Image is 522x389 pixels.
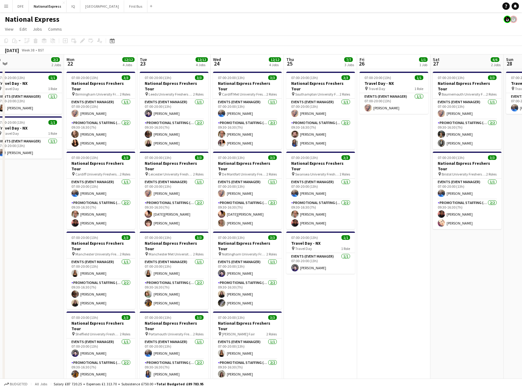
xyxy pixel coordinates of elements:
[140,240,208,251] h3: National Express Freshers Tour
[286,232,355,274] app-job-card: 07:00-20:00 (13h)1/1Travel Day - NX Travel Day1 RoleEvents (Event Manager)1/107:00-20:00 (13h)[PE...
[17,25,29,33] a: Edit
[266,332,277,336] span: 2 Roles
[433,81,501,92] h3: National Express Freshers Tour
[344,57,353,62] span: 7/7
[67,232,135,309] app-job-card: 07:00-20:00 (13h)3/3National Express Freshers Tour Manchester University Freshers Fair2 RolesEven...
[340,92,350,96] span: 2 Roles
[48,86,57,91] span: 1 Role
[486,172,497,176] span: 2 Roles
[124,0,147,12] button: First Bus
[213,232,282,309] app-job-card: 07:00-20:00 (13h)3/3National Express Freshers Tour Nottingham University Freshers Fair2 RolesEven...
[266,92,277,96] span: 2 Roles
[120,172,130,176] span: 2 Roles
[2,25,16,33] a: View
[268,315,277,320] span: 3/3
[195,75,204,80] span: 3/3
[149,92,193,96] span: Leeds University Freshers Fair
[2,86,19,91] span: Travel Day
[71,235,98,240] span: 07:00-20:00 (13h)
[67,338,135,359] app-card-role: Events (Event Manager)1/107:00-20:00 (13h)[PERSON_NAME]
[140,232,208,309] div: 07:00-20:00 (13h)3/3National Express Freshers Tour Manchester Met University Freshers Fair2 Roles...
[286,179,355,199] app-card-role: Events (Event Manager)1/107:00-20:00 (13h)[PERSON_NAME]
[122,155,130,160] span: 3/3
[67,259,135,279] app-card-role: Events (Event Manager)1/107:00-20:00 (13h)[PERSON_NAME]
[3,381,29,387] button: Budgeted
[80,0,124,12] button: [GEOGRAPHIC_DATA]
[67,119,135,149] app-card-role: Promotional Staffing (Brand Ambassadors)2/209:30-16:30 (7h)[PERSON_NAME][PERSON_NAME]
[140,259,208,279] app-card-role: Events (Event Manager)1/107:00-20:00 (13h)[PERSON_NAME]
[193,172,204,176] span: 2 Roles
[140,199,208,229] app-card-role: Promotional Staffing (Brand Ambassadors)2/209:30-16:30 (7h)[DATE][PERSON_NAME][PERSON_NAME]
[140,152,208,229] app-job-card: 07:00-20:00 (13h)3/3National Express Freshers Tour Leicester University Freshers Fair2 RolesEvent...
[67,240,135,251] h3: National Express Freshers Tour
[5,26,13,32] span: View
[286,240,355,246] h3: Travel Day - NX
[48,131,57,136] span: 1 Role
[360,72,428,114] div: 07:00-20:00 (13h)1/1Travel Day - NX Travel Day1 RoleEvents (Event Manager)1/107:00-20:00 (13h)[PE...
[213,338,282,359] app-card-role: Events (Event Manager)1/107:00-20:00 (13h)[PERSON_NAME]
[510,16,517,23] app-user-avatar: Tim Bodenham
[486,92,497,96] span: 2 Roles
[51,62,61,67] div: 2 Jobs
[415,75,423,80] span: 1/1
[139,60,147,67] span: 23
[213,119,282,149] app-card-role: Promotional Staffing (Brand Ambassadors)2/209:30-16:30 (7h)[PERSON_NAME][PERSON_NAME]
[140,81,208,92] h3: National Express Freshers Tour
[266,252,277,256] span: 2 Roles
[222,332,255,336] span: [PERSON_NAME] Fair
[196,62,208,67] div: 4 Jobs
[438,155,464,160] span: 07:00-20:00 (13h)
[286,99,355,119] app-card-role: Events (Event Manager)1/107:00-20:00 (13h)[PERSON_NAME]
[212,60,221,67] span: 24
[213,179,282,199] app-card-role: Events (Event Manager)1/107:00-20:00 (13h)[PERSON_NAME]
[268,155,277,160] span: 3/3
[360,81,428,86] h3: Travel Day - NX
[71,155,98,160] span: 07:00-20:00 (13h)
[213,359,282,389] app-card-role: Promotional Staffing (Brand Ambassadors)2/209:30-16:30 (7h)[PERSON_NAME][PERSON_NAME]
[67,152,135,229] div: 07:00-20:00 (13h)3/3National Express Freshers Tour Cardiff University Freshers Fair2 RolesEvents ...
[140,119,208,149] app-card-role: Promotional Staffing (Brand Ambassadors)2/209:30-16:30 (7h)[PERSON_NAME][PERSON_NAME]
[433,199,501,229] app-card-role: Promotional Staffing (Brand Ambassadors)2/209:30-16:30 (7h)[PERSON_NAME][PERSON_NAME]
[213,72,282,149] app-job-card: 07:00-20:00 (13h)3/3National Express Freshers Tour Cardiff Met University Freshers Fair2 RolesEve...
[213,161,282,172] h3: National Express Freshers Tour
[269,57,281,62] span: 12/12
[33,26,42,32] span: Jobs
[286,253,355,274] app-card-role: Events (Event Manager)1/107:00-20:00 (13h)[PERSON_NAME]
[504,16,511,23] app-user-avatar: Tim Bodenham
[145,235,171,240] span: 07:00-20:00 (13h)
[48,75,57,80] span: 1/1
[140,279,208,309] app-card-role: Promotional Staffing (Brand Ambassadors)2/209:30-16:30 (7h)[PERSON_NAME][PERSON_NAME]
[193,252,204,256] span: 2 Roles
[364,75,391,80] span: 07:00-20:00 (13h)
[140,72,208,149] app-job-card: 07:00-20:00 (13h)3/3National Express Freshers Tour Leeds University Freshers Fair2 RolesEvents (E...
[48,120,57,125] span: 1/1
[269,62,281,67] div: 4 Jobs
[433,57,440,62] span: Sat
[122,57,135,62] span: 12/12
[213,81,282,92] h3: National Express Freshers Tour
[67,81,135,92] h3: National Express Freshers Tour
[360,57,364,62] span: Fri
[286,81,355,92] h3: National Express Freshers Tour
[48,26,62,32] span: Comms
[218,315,245,320] span: 07:00-20:00 (13h)
[213,199,282,229] app-card-role: Promotional Staffing (Brand Ambassadors)2/209:30-16:30 (7h)[DATE][PERSON_NAME][PERSON_NAME]
[213,312,282,389] app-job-card: 07:00-20:00 (13h)3/3National Express Freshers Tour [PERSON_NAME] Fair2 RolesEvents (Event Manager...
[286,152,355,229] div: 07:00-20:00 (13h)3/3National Express Freshers Tour Swansea University Freshers Fair2 RolesEvents ...
[120,92,130,96] span: 2 Roles
[213,259,282,279] app-card-role: Events (Event Manager)1/107:00-20:00 (13h)[PERSON_NAME]
[222,172,266,176] span: De Montfort University Freshers Fair
[218,235,245,240] span: 07:00-20:00 (13h)
[34,382,48,386] span: All jobs
[196,57,208,62] span: 12/12
[2,131,19,136] span: Travel Day
[140,179,208,199] app-card-role: Events (Event Manager)1/107:00-20:00 (13h)[PERSON_NAME]
[345,62,354,67] div: 3 Jobs
[10,382,28,386] span: Budgeted
[433,72,501,149] div: 07:00-20:00 (13h)3/3National Express Freshers Tour Bournemouth University Freshers Fair2 RolesEve...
